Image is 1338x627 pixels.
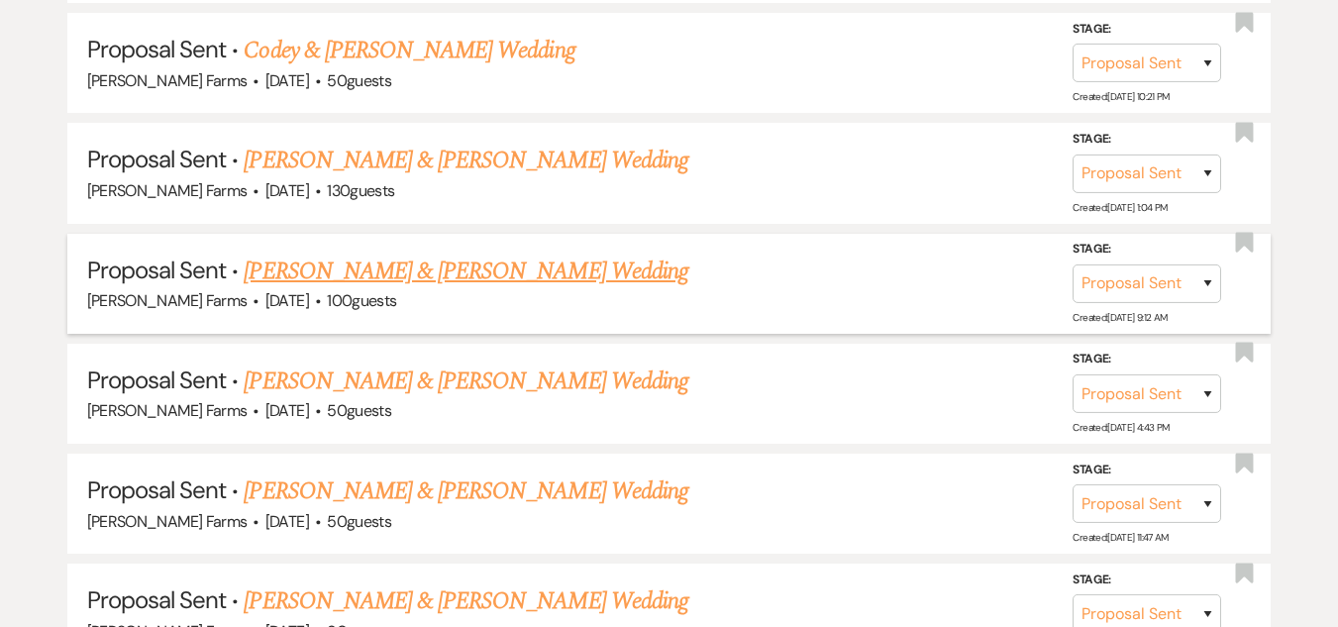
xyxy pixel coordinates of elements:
[87,180,248,201] span: [PERSON_NAME] Farms
[244,473,687,509] a: [PERSON_NAME] & [PERSON_NAME] Wedding
[1073,201,1167,214] span: Created: [DATE] 1:04 PM
[244,254,687,289] a: [PERSON_NAME] & [PERSON_NAME] Wedding
[87,290,248,311] span: [PERSON_NAME] Farms
[327,180,394,201] span: 130 guests
[244,583,687,619] a: [PERSON_NAME] & [PERSON_NAME] Wedding
[265,290,309,311] span: [DATE]
[244,143,687,178] a: [PERSON_NAME] & [PERSON_NAME] Wedding
[265,180,309,201] span: [DATE]
[244,364,687,399] a: [PERSON_NAME] & [PERSON_NAME] Wedding
[1073,311,1167,324] span: Created: [DATE] 9:12 AM
[327,400,391,421] span: 50 guests
[1073,349,1221,370] label: Stage:
[1073,90,1169,103] span: Created: [DATE] 10:21 PM
[87,144,227,174] span: Proposal Sent
[87,474,227,505] span: Proposal Sent
[87,400,248,421] span: [PERSON_NAME] Farms
[327,511,391,532] span: 50 guests
[1073,19,1221,41] label: Stage:
[265,70,309,91] span: [DATE]
[244,33,574,68] a: Codey & [PERSON_NAME] Wedding
[1073,460,1221,481] label: Stage:
[1073,239,1221,261] label: Stage:
[87,511,248,532] span: [PERSON_NAME] Farms
[265,511,309,532] span: [DATE]
[327,70,391,91] span: 50 guests
[87,255,227,285] span: Proposal Sent
[87,365,227,395] span: Proposal Sent
[87,70,248,91] span: [PERSON_NAME] Farms
[327,290,396,311] span: 100 guests
[1073,129,1221,151] label: Stage:
[87,34,227,64] span: Proposal Sent
[1073,531,1168,544] span: Created: [DATE] 11:47 AM
[265,400,309,421] span: [DATE]
[1073,421,1169,434] span: Created: [DATE] 4:43 PM
[87,584,227,615] span: Proposal Sent
[1073,570,1221,591] label: Stage:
